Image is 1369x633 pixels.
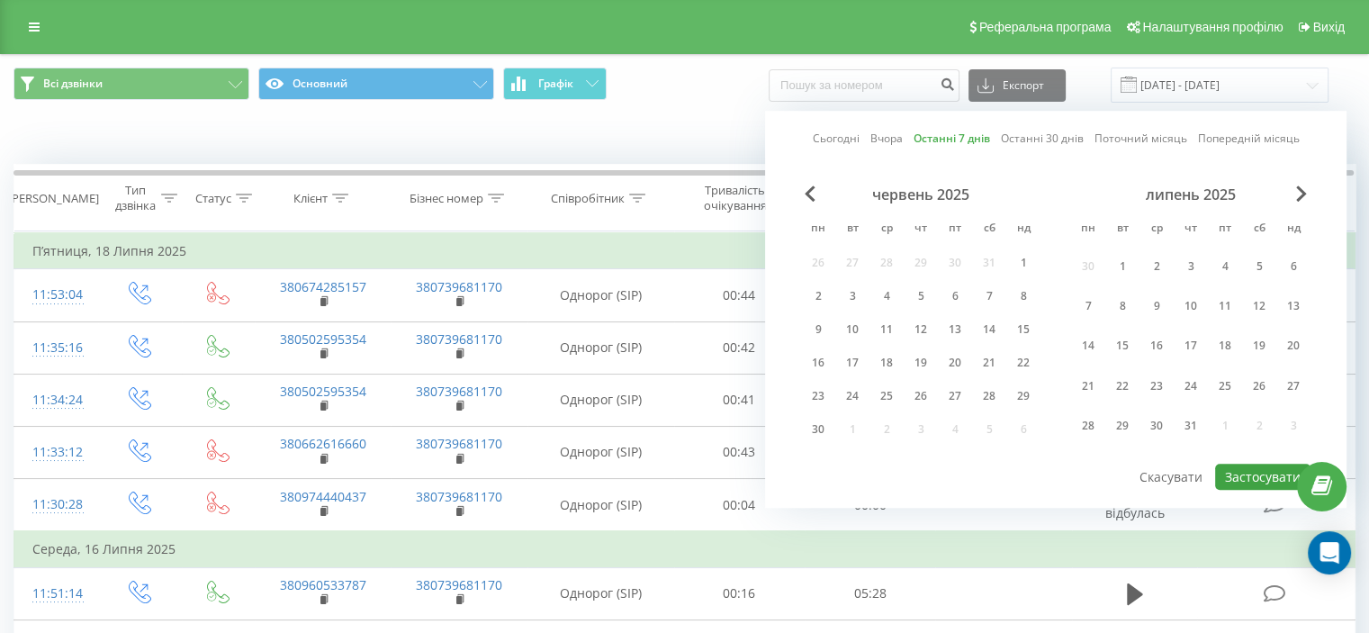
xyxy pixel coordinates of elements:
[806,418,830,441] div: 30
[1213,375,1237,398] div: 25
[909,318,932,341] div: 12
[1296,185,1307,202] span: Next Month
[1174,330,1208,363] div: чт 17 лип 2025 р.
[801,185,1040,203] div: червень 2025
[835,316,869,343] div: вт 10 черв 2025 р.
[972,316,1006,343] div: сб 14 черв 2025 р.
[1105,330,1139,363] div: вт 15 лип 2025 р.
[1179,335,1202,358] div: 17
[674,321,805,374] td: 00:42
[113,183,156,213] div: Тип дзвінка
[1105,290,1139,323] div: вт 8 лип 2025 р.
[968,69,1066,102] button: Експорт
[527,567,674,619] td: Однорог (SIP)
[977,351,1001,375] div: 21
[32,576,80,611] div: 11:51:14
[195,191,231,206] div: Статус
[801,349,835,376] div: пн 16 черв 2025 р.
[1006,349,1040,376] div: нд 22 черв 2025 р.
[805,567,935,619] td: 05:28
[1145,335,1168,358] div: 16
[1179,375,1202,398] div: 24
[1213,294,1237,318] div: 11
[1242,369,1276,402] div: сб 26 лип 2025 р.
[943,384,967,408] div: 27
[1282,294,1305,318] div: 13
[1174,410,1208,443] div: чт 31 лип 2025 р.
[1094,131,1187,148] a: Поточний місяць
[1012,384,1035,408] div: 29
[503,68,607,100] button: Графік
[938,283,972,310] div: пт 6 черв 2025 р.
[914,131,990,148] a: Останні 7 днів
[527,426,674,478] td: Однорог (SIP)
[1143,216,1170,243] abbr: середа
[674,374,805,426] td: 00:41
[674,426,805,478] td: 00:43
[869,383,904,410] div: ср 25 черв 2025 р.
[1001,131,1084,148] a: Останні 30 днів
[839,216,866,243] abbr: вівторок
[1246,216,1273,243] abbr: субота
[527,269,674,321] td: Однорог (SIP)
[416,488,502,505] a: 380739681170
[1179,255,1202,278] div: 3
[1208,249,1242,283] div: пт 4 лип 2025 р.
[293,191,328,206] div: Клієнт
[904,349,938,376] div: чт 19 черв 2025 р.
[280,576,366,593] a: 380960533787
[1139,410,1174,443] div: ср 30 лип 2025 р.
[801,283,835,310] div: пн 2 черв 2025 р.
[1012,285,1035,308] div: 8
[674,479,805,532] td: 00:04
[909,285,932,308] div: 5
[32,487,80,522] div: 11:30:28
[1071,185,1310,203] div: липень 2025
[1139,369,1174,402] div: ср 23 лип 2025 р.
[1276,290,1310,323] div: нд 13 лип 2025 р.
[977,285,1001,308] div: 7
[1010,216,1037,243] abbr: неділя
[1145,255,1168,278] div: 2
[1145,294,1168,318] div: 9
[972,383,1006,410] div: сб 28 черв 2025 р.
[979,20,1112,34] span: Реферальна програма
[941,216,968,243] abbr: п’ятниця
[1076,335,1100,358] div: 14
[690,183,780,213] div: Тривалість очікування
[1174,290,1208,323] div: чт 10 лип 2025 р.
[527,374,674,426] td: Однорог (SIP)
[1071,290,1105,323] div: пн 7 лип 2025 р.
[14,531,1355,567] td: Середа, 16 Липня 2025
[806,351,830,375] div: 16
[869,349,904,376] div: ср 18 черв 2025 р.
[1006,383,1040,410] div: нд 29 черв 2025 р.
[32,277,80,312] div: 11:53:04
[943,318,967,341] div: 13
[1213,255,1237,278] div: 4
[841,285,864,308] div: 3
[1111,255,1134,278] div: 1
[835,383,869,410] div: вт 24 черв 2025 р.
[1174,249,1208,283] div: чт 3 лип 2025 р.
[1215,464,1310,490] button: Застосувати
[870,131,903,148] a: Вчора
[32,330,80,366] div: 11:35:16
[1280,216,1307,243] abbr: неділя
[1105,369,1139,402] div: вт 22 лип 2025 р.
[1177,216,1204,243] abbr: четвер
[1100,488,1170,521] span: Розмова не відбулась
[938,383,972,410] div: пт 27 черв 2025 р.
[1208,290,1242,323] div: пт 11 лип 2025 р.
[1012,251,1035,275] div: 1
[1012,318,1035,341] div: 15
[805,216,832,243] abbr: понеділок
[1179,414,1202,438] div: 31
[1174,369,1208,402] div: чт 24 лип 2025 р.
[769,69,959,102] input: Пошук за номером
[943,351,967,375] div: 20
[938,349,972,376] div: пт 20 черв 2025 р.
[416,383,502,400] a: 380739681170
[1211,216,1238,243] abbr: п’ятниця
[904,283,938,310] div: чт 5 черв 2025 р.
